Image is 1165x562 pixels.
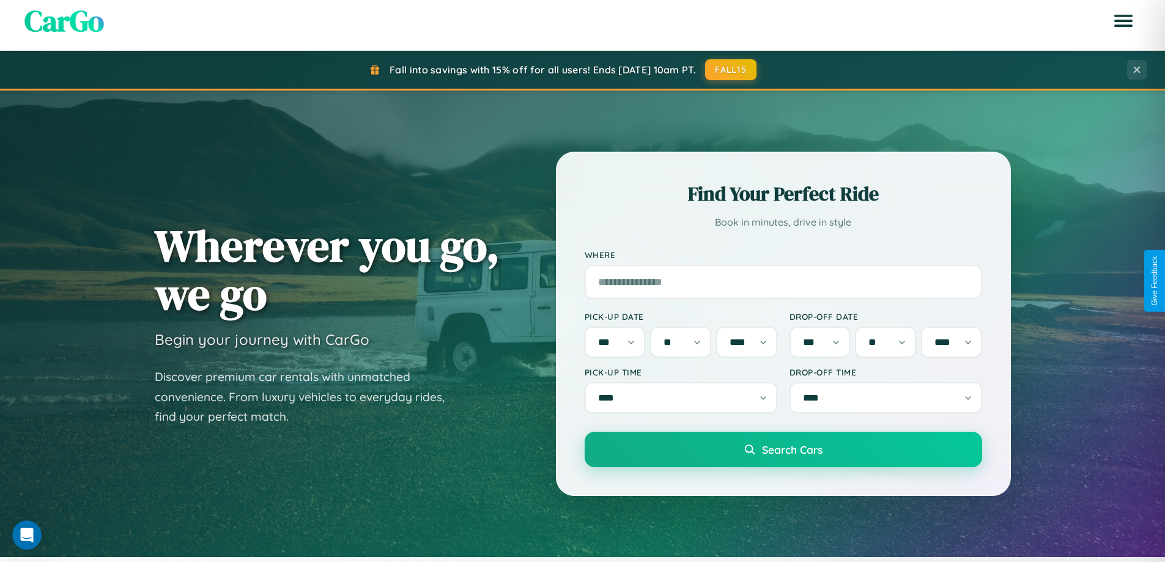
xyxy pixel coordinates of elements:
[705,59,756,80] button: FALL15
[155,367,460,427] p: Discover premium car rentals with unmatched convenience. From luxury vehicles to everyday rides, ...
[585,250,982,260] label: Where
[155,330,369,349] h3: Begin your journey with CarGo
[585,213,982,231] p: Book in minutes, drive in style
[585,367,777,377] label: Pick-up Time
[790,367,982,377] label: Drop-off Time
[1150,256,1159,306] div: Give Feedback
[155,221,500,318] h1: Wherever you go, we go
[1106,4,1141,38] button: Open menu
[12,520,42,550] iframe: Intercom live chat
[24,1,104,41] span: CarGo
[790,311,982,322] label: Drop-off Date
[585,311,777,322] label: Pick-up Date
[390,64,696,76] span: Fall into savings with 15% off for all users! Ends [DATE] 10am PT.
[585,432,982,467] button: Search Cars
[762,443,823,456] span: Search Cars
[585,180,982,207] h2: Find Your Perfect Ride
